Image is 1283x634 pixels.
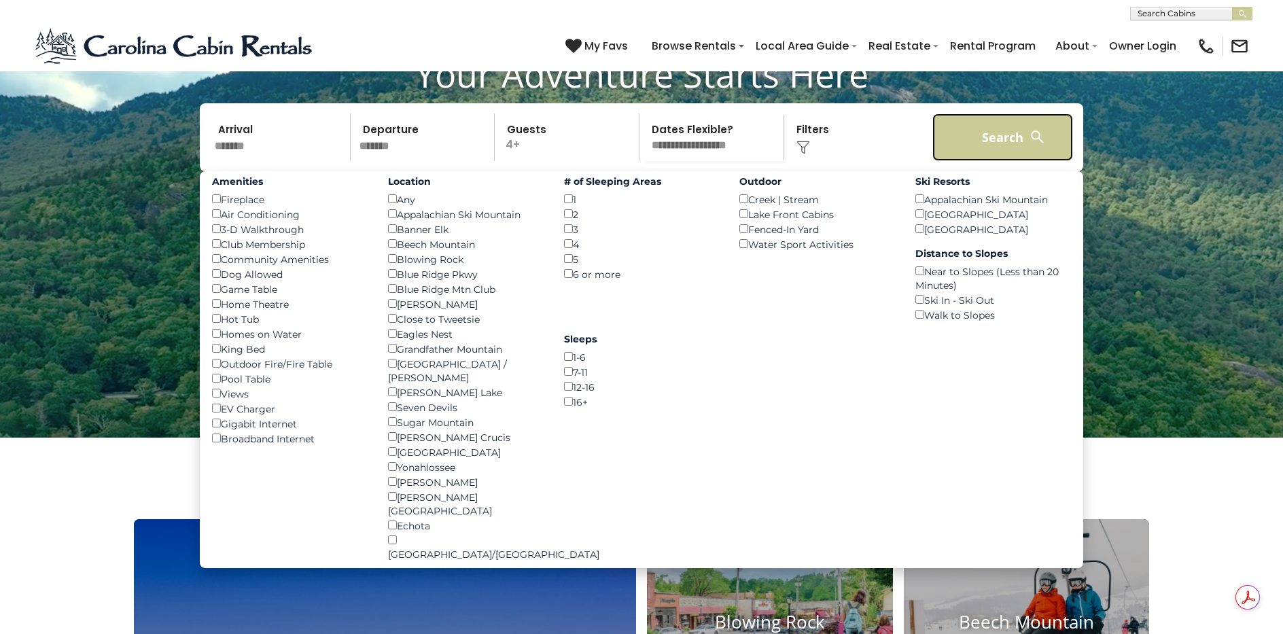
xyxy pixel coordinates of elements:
[388,489,544,518] div: [PERSON_NAME][GEOGRAPHIC_DATA]
[915,207,1071,222] div: [GEOGRAPHIC_DATA]
[388,251,544,266] div: Blowing Rock
[388,175,544,188] label: Location
[915,292,1071,307] div: Ski In - Ski Out
[564,266,720,281] div: 6 or more
[388,281,544,296] div: Blue Ridge Mtn Club
[388,192,544,207] div: Any
[564,379,720,394] div: 12-16
[739,236,895,251] div: Water Sport Activities
[1230,37,1249,56] img: mail-regular-black.png
[645,34,743,58] a: Browse Rentals
[212,311,368,326] div: Hot Tub
[647,612,893,633] h4: Blowing Rock
[212,356,368,371] div: Outdoor Fire/Fire Table
[564,364,720,379] div: 7-11
[212,192,368,207] div: Fireplace
[915,192,1071,207] div: Appalachian Ski Mountain
[388,356,544,385] div: [GEOGRAPHIC_DATA] / [PERSON_NAME]
[915,247,1071,260] label: Distance to Slopes
[212,401,368,416] div: EV Charger
[904,612,1150,633] h4: Beech Mountain
[1049,34,1096,58] a: About
[862,34,937,58] a: Real Estate
[564,251,720,266] div: 5
[1102,34,1183,58] a: Owner Login
[564,192,720,207] div: 1
[10,53,1273,95] h1: Your Adventure Starts Here
[388,518,544,533] div: Echota
[388,415,544,429] div: Sugar Mountain
[212,341,368,356] div: King Bed
[212,266,368,281] div: Dog Allowed
[212,386,368,401] div: Views
[915,307,1071,322] div: Walk to Slopes
[388,222,544,236] div: Banner Elk
[943,34,1042,58] a: Rental Program
[739,207,895,222] div: Lake Front Cabins
[388,341,544,356] div: Grandfather Mountain
[739,192,895,207] div: Creek | Stream
[212,281,368,296] div: Game Table
[388,266,544,281] div: Blue Ridge Pkwy
[212,431,368,446] div: Broadband Internet
[34,26,316,67] img: Blue-2.png
[749,34,856,58] a: Local Area Guide
[388,533,544,561] div: [GEOGRAPHIC_DATA]/[GEOGRAPHIC_DATA]
[1197,37,1216,56] img: phone-regular-black.png
[388,296,544,311] div: [PERSON_NAME]
[388,429,544,444] div: [PERSON_NAME] Crucis
[212,236,368,251] div: Club Membership
[915,264,1071,292] div: Near to Slopes (Less than 20 Minutes)
[212,251,368,266] div: Community Amenities
[212,326,368,341] div: Homes on Water
[388,474,544,489] div: [PERSON_NAME]
[932,113,1073,161] button: Search
[212,222,368,236] div: 3-D Walkthrough
[564,394,720,409] div: 16+
[564,207,720,222] div: 2
[915,175,1071,188] label: Ski Resorts
[564,349,720,364] div: 1-6
[212,175,368,188] label: Amenities
[1029,128,1046,145] img: search-regular-white.png
[739,222,895,236] div: Fenced-In Yard
[564,332,720,346] label: Sleeps
[388,400,544,415] div: Seven Devils
[388,459,544,474] div: Yonahlossee
[739,175,895,188] label: Outdoor
[584,37,628,54] span: My Favs
[564,236,720,251] div: 4
[564,175,720,188] label: # of Sleeping Areas
[388,311,544,326] div: Close to Tweetsie
[796,141,810,154] img: filter--v1.png
[212,416,368,431] div: Gigabit Internet
[915,222,1071,236] div: [GEOGRAPHIC_DATA]
[565,37,631,55] a: My Favs
[388,207,544,222] div: Appalachian Ski Mountain
[212,371,368,386] div: Pool Table
[564,222,720,236] div: 3
[132,472,1151,519] h3: Select Your Destination
[388,326,544,341] div: Eagles Nest
[388,236,544,251] div: Beech Mountain
[388,444,544,459] div: [GEOGRAPHIC_DATA]
[212,296,368,311] div: Home Theatre
[499,113,639,161] p: 4+
[212,207,368,222] div: Air Conditioning
[388,385,544,400] div: [PERSON_NAME] Lake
